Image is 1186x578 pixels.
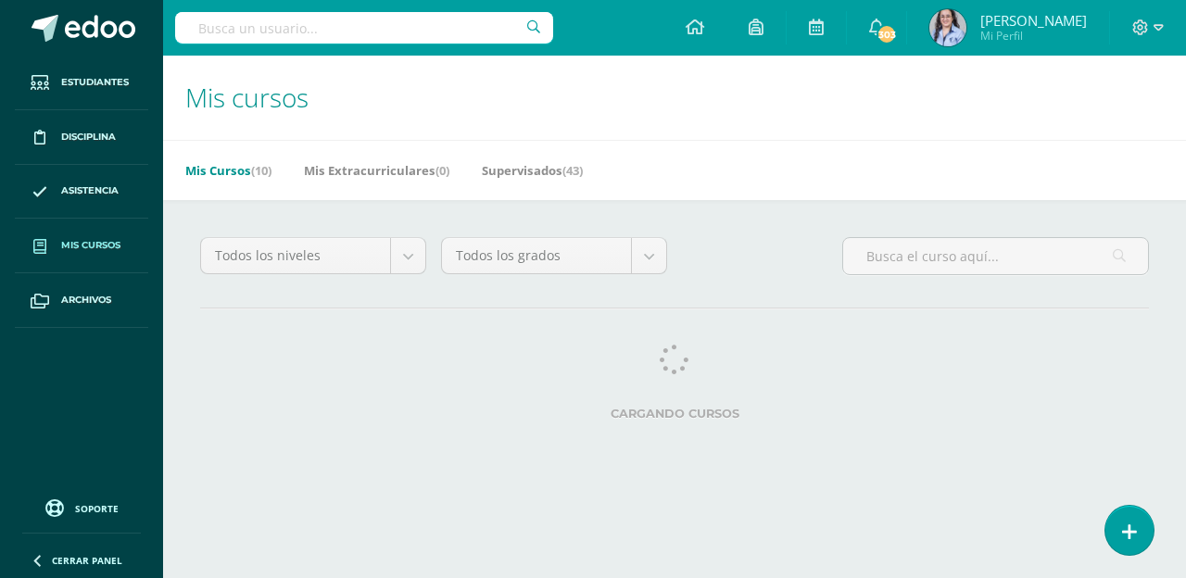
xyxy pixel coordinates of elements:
[562,162,583,179] span: (43)
[15,56,148,110] a: Estudiantes
[52,554,122,567] span: Cerrar panel
[304,156,449,185] a: Mis Extracurriculares(0)
[75,502,119,515] span: Soporte
[15,110,148,165] a: Disciplina
[877,24,897,44] span: 303
[442,238,666,273] a: Todos los grados
[61,238,120,253] span: Mis cursos
[215,238,376,273] span: Todos los niveles
[61,75,129,90] span: Estudiantes
[185,156,271,185] a: Mis Cursos(10)
[185,80,309,115] span: Mis cursos
[15,219,148,273] a: Mis cursos
[929,9,966,46] img: 6b2a22d55b414d4f55c89939e02c2f09.png
[175,12,553,44] input: Busca un usuario...
[61,293,111,308] span: Archivos
[200,407,1149,421] label: Cargando cursos
[15,273,148,328] a: Archivos
[980,28,1087,44] span: Mi Perfil
[22,495,141,520] a: Soporte
[843,238,1148,274] input: Busca el curso aquí...
[61,130,116,144] span: Disciplina
[456,238,617,273] span: Todos los grados
[251,162,271,179] span: (10)
[482,156,583,185] a: Supervisados(43)
[201,238,425,273] a: Todos los niveles
[15,165,148,220] a: Asistencia
[61,183,119,198] span: Asistencia
[980,11,1087,30] span: [PERSON_NAME]
[435,162,449,179] span: (0)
